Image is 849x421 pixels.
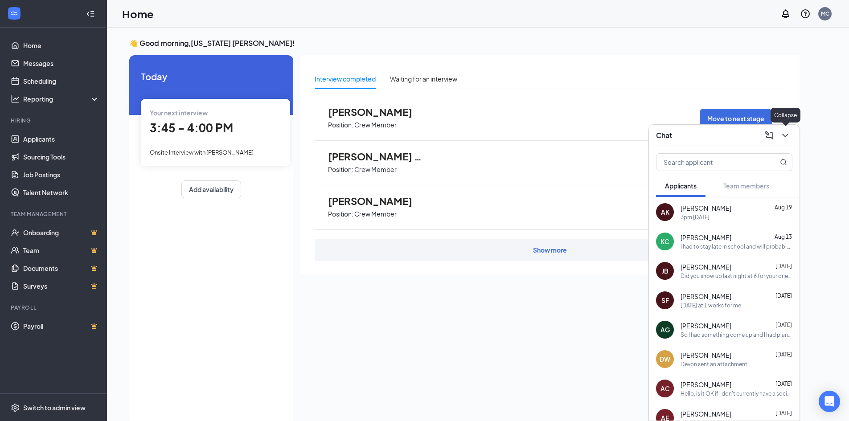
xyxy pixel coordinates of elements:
p: Crew Member [354,165,397,174]
div: MC [821,10,829,17]
div: AK [661,208,669,217]
div: Interview completed [315,74,376,84]
div: Hello, is it OK if I don't currently have a social security card or number? [681,390,792,397]
a: OnboardingCrown [23,224,99,241]
span: [DATE] [775,351,792,358]
div: KC [660,237,669,246]
span: [PERSON_NAME] [681,262,731,271]
p: Crew Member [354,121,397,129]
span: [PERSON_NAME] [681,380,731,389]
div: Devon sent an attachment [681,360,747,368]
svg: ComposeMessage [764,130,775,141]
svg: Analysis [11,94,20,103]
a: Job Postings [23,166,99,184]
span: Your next interview [150,109,208,117]
div: DW [660,355,670,364]
span: Onsite Interview with [PERSON_NAME] [150,149,254,156]
svg: QuestionInfo [800,8,811,19]
div: I had to stay late in school and will probably 5 minutes late, I apologize for any inconveniences... [681,243,792,250]
span: Aug 13 [775,233,792,240]
span: [DATE] [775,292,792,299]
svg: Collapse [86,9,95,18]
a: TeamCrown [23,241,99,259]
p: Position: [328,165,353,174]
div: Collapse [771,108,800,123]
p: Position: [328,210,353,218]
span: [PERSON_NAME] [681,409,731,418]
div: Show more [533,245,567,254]
button: ChevronDown [778,128,792,143]
div: 3pm [DATE] [681,213,710,221]
span: [PERSON_NAME] Wealthall [328,151,426,162]
button: ComposeMessage [762,128,776,143]
span: [DATE] [775,380,792,387]
svg: ChevronDown [780,130,791,141]
div: So I had something come up and I had planned on coming in for work to get a tour and figure out w... [681,331,792,339]
a: PayrollCrown [23,317,99,335]
span: [PERSON_NAME] [681,321,731,330]
span: [PERSON_NAME] [328,106,426,118]
span: [DATE] [775,263,792,270]
div: AG [660,325,670,334]
a: DocumentsCrown [23,259,99,277]
a: Sourcing Tools [23,148,99,166]
span: [DATE] [775,410,792,417]
a: Applicants [23,130,99,148]
div: JB [662,266,669,275]
div: AC [660,384,670,393]
div: Waiting for an interview [390,74,457,84]
span: Today [141,69,282,83]
div: Payroll [11,304,98,311]
a: Home [23,37,99,54]
h3: Chat [656,131,672,140]
span: [PERSON_NAME] [328,195,426,207]
input: Search applicant [656,154,762,171]
button: Move to next stage [700,109,772,128]
div: Team Management [11,210,98,218]
svg: Notifications [780,8,791,19]
div: Open Intercom Messenger [819,391,840,412]
p: Position: [328,121,353,129]
span: 3:45 - 4:00 PM [150,120,233,135]
svg: Settings [11,403,20,412]
div: Hiring [11,117,98,124]
h3: 👋 Good morning, [US_STATE] [PERSON_NAME] ! [129,38,800,48]
span: [DATE] [775,322,792,328]
span: Applicants [665,182,697,190]
a: Talent Network [23,184,99,201]
button: Add availability [181,180,241,198]
div: Switch to admin view [23,403,86,412]
div: Reporting [23,94,100,103]
h1: Home [122,6,154,21]
span: Aug 19 [775,204,792,211]
a: Scheduling [23,72,99,90]
svg: MagnifyingGlass [780,159,787,166]
span: [PERSON_NAME] [681,233,731,242]
div: Did you show up last night at 6 for your orientation? [681,272,792,280]
span: [PERSON_NAME] [681,292,731,301]
p: Crew Member [354,210,397,218]
a: Messages [23,54,99,72]
span: [PERSON_NAME] [681,351,731,360]
span: Team members [723,182,769,190]
div: [DATE] at 1 works for me [681,302,741,309]
svg: WorkstreamLogo [10,9,19,18]
div: SF [661,296,669,305]
span: [PERSON_NAME] [681,204,731,213]
a: SurveysCrown [23,277,99,295]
